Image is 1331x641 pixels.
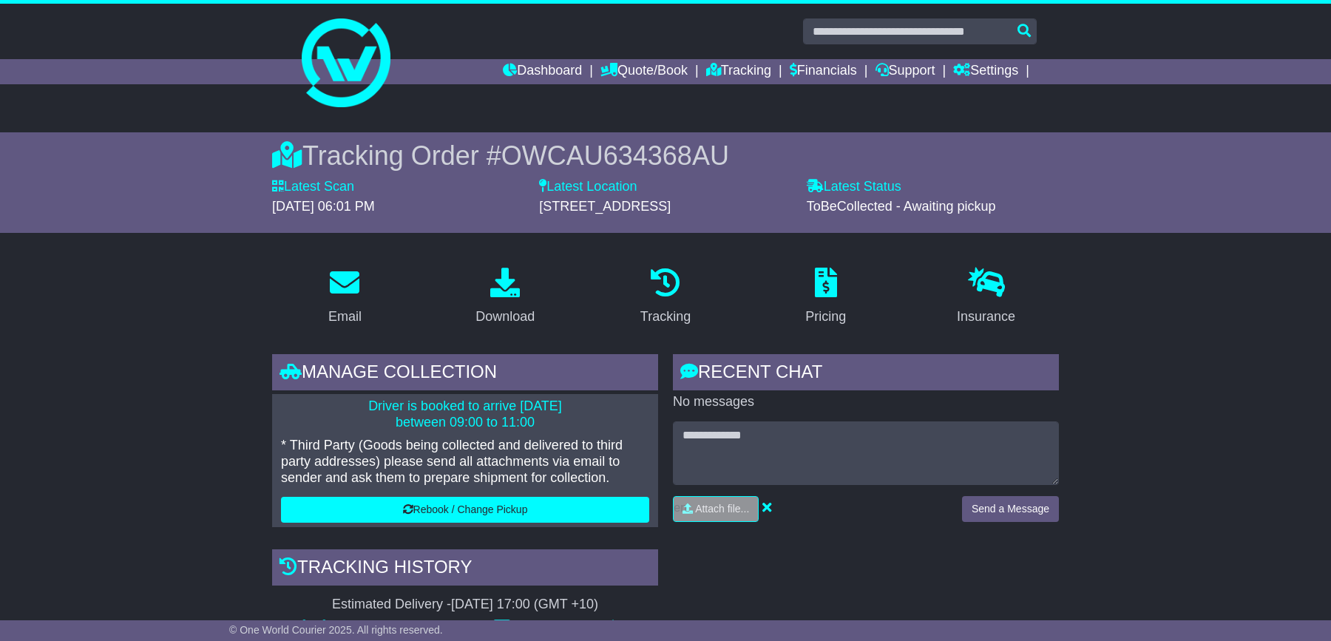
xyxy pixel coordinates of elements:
[319,262,371,332] a: Email
[962,496,1059,522] button: Send a Message
[281,398,649,430] p: Driver is booked to arrive [DATE] between 09:00 to 11:00
[503,59,582,84] a: Dashboard
[272,199,375,214] span: [DATE] 06:01 PM
[796,262,856,332] a: Pricing
[807,199,996,214] span: ToBeCollected - Awaiting pickup
[539,199,671,214] span: [STREET_ADDRESS]
[451,597,598,613] div: [DATE] 17:00 (GMT +10)
[957,307,1015,327] div: Insurance
[807,179,901,195] label: Latest Status
[953,59,1018,84] a: Settings
[466,262,544,332] a: Download
[805,307,846,327] div: Pricing
[272,354,658,394] div: Manage collection
[640,307,691,327] div: Tracking
[947,262,1025,332] a: Insurance
[600,59,688,84] a: Quote/Book
[501,140,729,171] span: OWCAU634368AU
[790,59,857,84] a: Financials
[281,497,649,523] button: Rebook / Change Pickup
[328,307,362,327] div: Email
[272,597,658,613] div: Estimated Delivery -
[876,59,935,84] a: Support
[281,438,649,486] p: * Third Party (Goods being collected and delivered to third party addresses) please send all atta...
[706,59,771,84] a: Tracking
[272,549,658,589] div: Tracking history
[631,262,700,332] a: Tracking
[673,394,1059,410] p: No messages
[539,179,637,195] label: Latest Location
[229,624,443,636] span: © One World Courier 2025. All rights reserved.
[475,307,535,327] div: Download
[272,179,354,195] label: Latest Scan
[272,140,1059,172] div: Tracking Order #
[673,354,1059,394] div: RECENT CHAT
